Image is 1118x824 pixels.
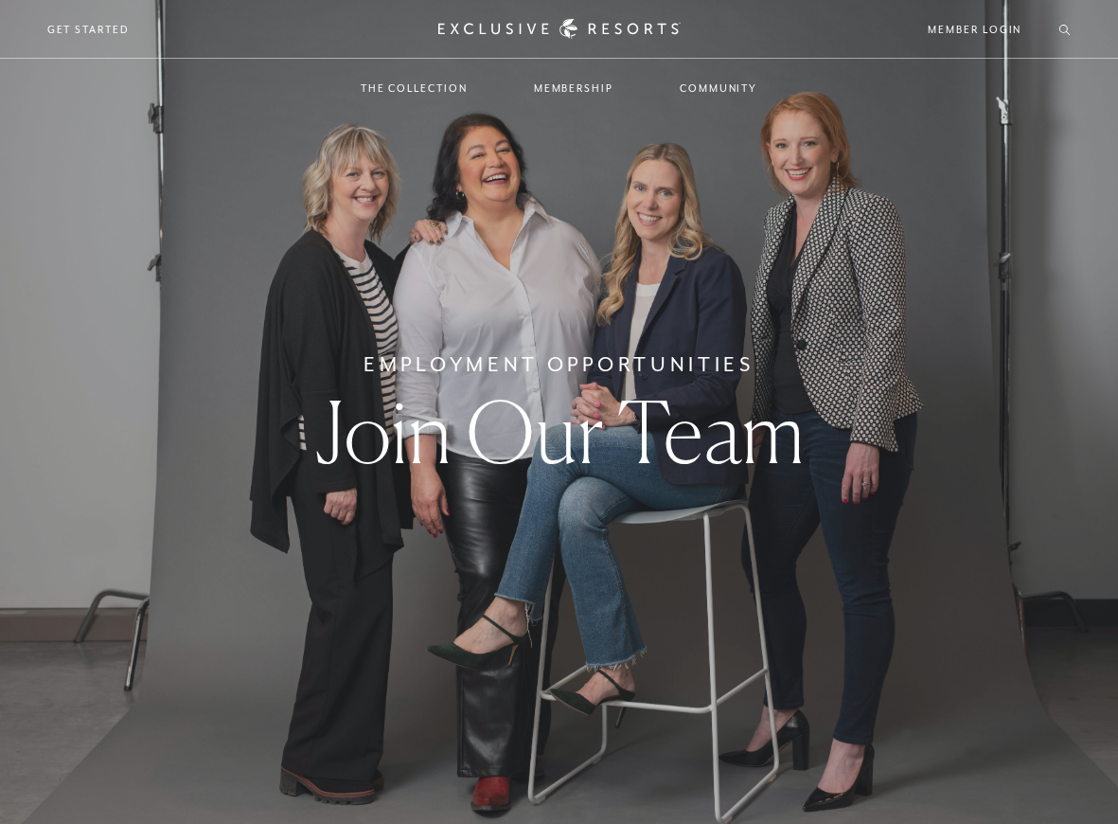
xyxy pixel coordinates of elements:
a: The Collection [342,61,487,116]
a: Membership [515,61,632,116]
h6: Employment Opportunities [364,349,754,380]
h1: Join Our Team [314,389,805,475]
a: Get Started [47,21,130,38]
a: Community [661,61,776,116]
a: Member Login [928,21,1021,38]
